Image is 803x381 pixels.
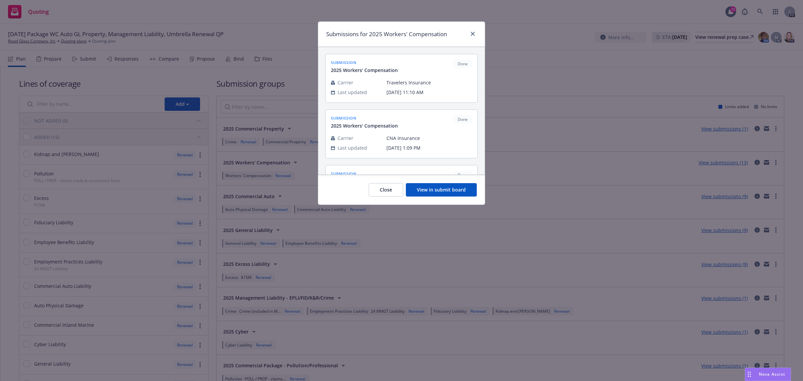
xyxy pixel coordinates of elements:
div: Drag to move [745,368,753,381]
span: CNA Insurance [386,135,472,142]
span: [DATE] 11:10 AM [386,89,472,96]
button: Close [369,183,403,197]
span: Done [456,117,469,123]
button: View in submit board [406,183,477,197]
span: submission [331,115,398,121]
span: submission [331,60,398,65]
span: [DATE] 1:09 PM [386,144,472,151]
span: Carrier [338,79,353,86]
h1: Submissions for 2025 Workers' Compensation [326,30,447,39]
button: Nova Assist [745,368,791,381]
span: Done [456,61,469,67]
span: Last updated [338,89,367,96]
span: Done [456,172,469,178]
span: Carrier [338,135,353,142]
span: Travelers Insurance [386,79,472,86]
span: Nova Assist [759,371,785,377]
span: submission [331,171,398,176]
span: 2025 Workers' Compensation [331,67,398,74]
a: close [469,30,477,38]
span: 2025 Workers' Compensation [331,122,398,129]
span: Last updated [338,144,367,151]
